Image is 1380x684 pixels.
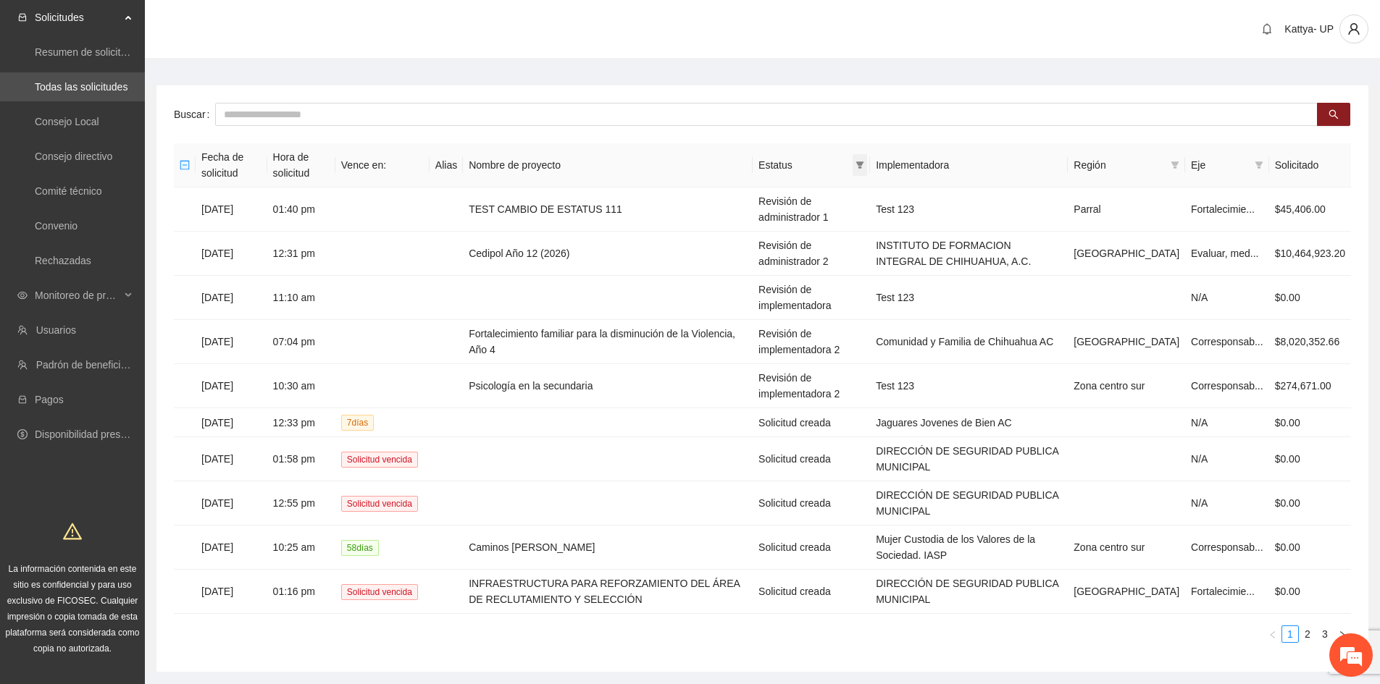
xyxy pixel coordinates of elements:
td: $0.00 [1269,481,1351,525]
span: 58 día s [341,540,379,556]
td: [DATE] [196,525,267,570]
label: Buscar [174,103,215,126]
td: [DATE] [196,320,267,364]
td: Revisión de administrador 2 [753,232,870,276]
td: 01:58 pm [267,437,335,481]
a: 1 [1282,626,1298,642]
td: 11:10 am [267,276,335,320]
td: INFRAESTRUCTURA PARA REFORZAMIENTO DEL ÁREA DE RECLUTAMIENTO Y SELECCIÓN [463,570,753,614]
span: user [1340,22,1368,35]
td: Fortalecimiento familiar para la disminución de la Violencia, Año 4 [463,320,753,364]
td: Mujer Custodia de los Valores de la Sociedad. IASP [870,525,1068,570]
td: [DATE] [196,437,267,481]
td: Solicitud creada [753,481,870,525]
li: 3 [1316,625,1334,643]
td: 12:33 pm [267,408,335,437]
td: Revisión de implementadora 2 [753,320,870,364]
td: N/A [1185,276,1269,320]
td: Test 123 [870,364,1068,408]
span: Corresponsab... [1191,380,1263,392]
td: 07:04 pm [267,320,335,364]
td: Test 123 [870,187,1068,232]
th: Nombre de proyecto [463,143,753,187]
td: Test 123 [870,276,1068,320]
span: Corresponsab... [1191,336,1263,347]
span: Solicitudes [35,3,120,32]
a: Rechazadas [35,255,91,266]
a: Pagos [35,394,64,405]
span: left [1268,630,1277,639]
td: $0.00 [1269,437,1351,481]
td: Zona centro sur [1068,364,1185,408]
td: Caminos [PERSON_NAME] [463,525,753,570]
td: $8,020,352.66 [1269,320,1351,364]
td: [DATE] [196,187,267,232]
span: bell [1256,23,1278,35]
th: Implementadora [870,143,1068,187]
td: [GEOGRAPHIC_DATA] [1068,320,1185,364]
td: $0.00 [1269,276,1351,320]
span: Fortalecimie... [1191,586,1255,597]
span: filter [1255,161,1263,169]
a: Convenio [35,220,78,232]
td: 12:31 pm [267,232,335,276]
a: Todas las solicitudes [35,81,127,93]
td: Solicitud creada [753,437,870,481]
td: N/A [1185,437,1269,481]
a: Comité técnico [35,185,102,197]
button: right [1334,625,1351,643]
td: Revisión de implementadora [753,276,870,320]
span: Región [1074,157,1165,173]
td: $0.00 [1269,525,1351,570]
td: 10:25 am [267,525,335,570]
td: [DATE] [196,276,267,320]
td: Solicitud creada [753,525,870,570]
td: 01:16 pm [267,570,335,614]
td: [DATE] [196,408,267,437]
td: N/A [1185,481,1269,525]
li: 2 [1299,625,1316,643]
td: Jaguares Jovenes de Bien AC [870,408,1068,437]
span: inbox [17,12,28,22]
a: Padrón de beneficiarios [36,359,143,371]
td: Comunidad y Familia de Chihuahua AC [870,320,1068,364]
button: left [1264,625,1281,643]
a: Resumen de solicitudes por aprobar [35,46,198,58]
span: filter [1171,161,1179,169]
span: right [1338,630,1347,639]
a: 2 [1300,626,1316,642]
td: DIRECCIÓN DE SEGURIDAD PUBLICA MUNICIPAL [870,481,1068,525]
span: filter [1252,154,1266,176]
td: 12:55 pm [267,481,335,525]
span: Eje [1191,157,1249,173]
td: [DATE] [196,232,267,276]
span: Evaluar, med... [1191,248,1258,259]
a: Disponibilidad presupuestal [35,428,159,440]
td: [DATE] [196,481,267,525]
th: Alias [430,143,463,187]
button: search [1317,103,1350,126]
span: eye [17,290,28,300]
td: Psicología en la secundaria [463,364,753,408]
span: search [1329,109,1339,121]
span: filter [853,154,867,176]
span: minus-square [180,160,190,170]
td: Revisión de implementadora 2 [753,364,870,408]
td: DIRECCIÓN DE SEGURIDAD PUBLICA MUNICIPAL [870,437,1068,481]
td: Revisión de administrador 1 [753,187,870,232]
td: [GEOGRAPHIC_DATA] [1068,570,1185,614]
td: $274,671.00 [1269,364,1351,408]
td: Solicitud creada [753,408,870,437]
span: Solicitud vencida [341,584,418,600]
li: 1 [1281,625,1299,643]
span: Corresponsab... [1191,541,1263,553]
span: filter [856,161,864,169]
td: Zona centro sur [1068,525,1185,570]
span: Solicitud vencida [341,496,418,512]
li: Next Page [1334,625,1351,643]
span: Monitoreo de proyectos [35,281,120,310]
td: [DATE] [196,570,267,614]
td: N/A [1185,408,1269,437]
td: TEST CAMBIO DE ESTATUS 111 [463,187,753,232]
span: La información contenida en este sitio es confidencial y para uso exclusivo de FICOSEC. Cualquier... [6,564,140,654]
